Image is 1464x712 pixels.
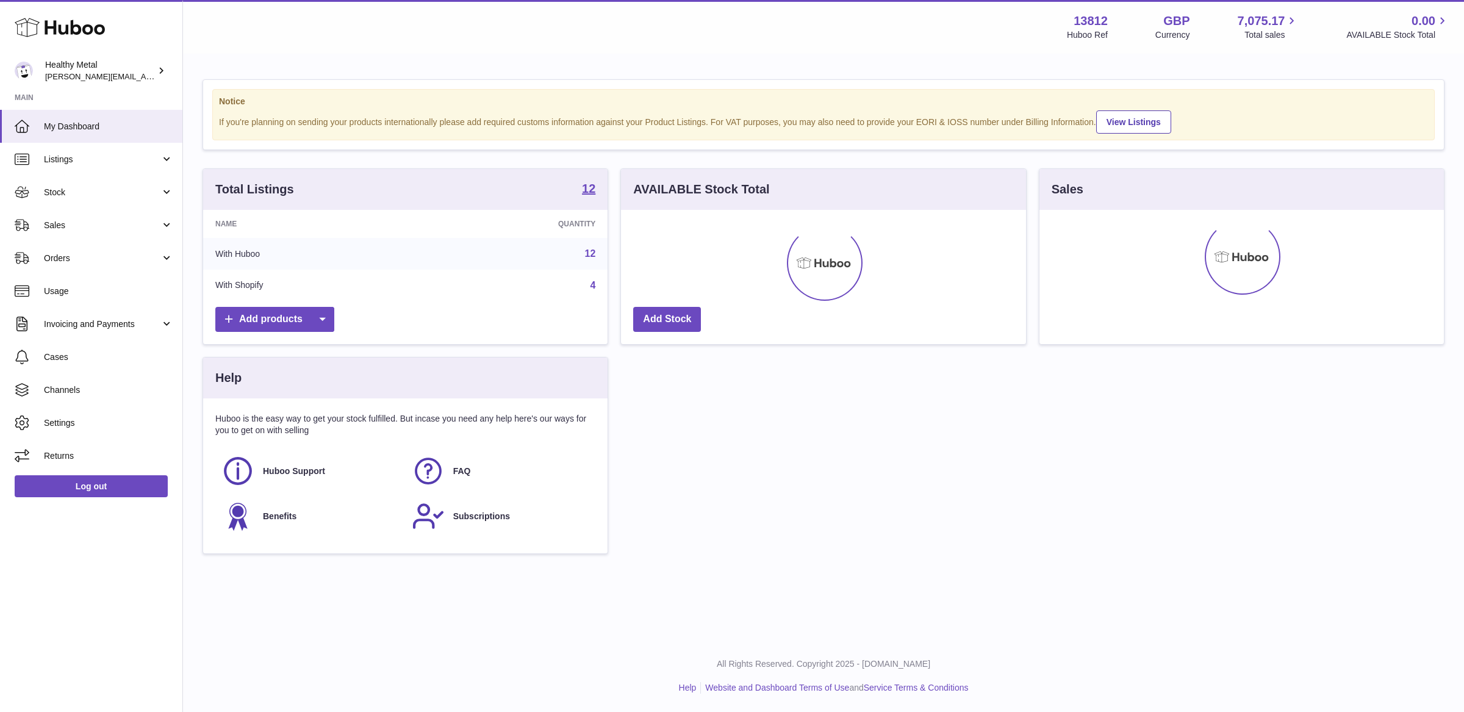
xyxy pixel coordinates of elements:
[44,286,173,297] span: Usage
[1155,29,1190,41] div: Currency
[15,62,33,80] img: jose@healthy-metal.com
[701,682,968,694] li: and
[585,248,596,259] a: 12
[453,466,471,477] span: FAQ
[203,210,422,238] th: Name
[1067,29,1108,41] div: Huboo Ref
[1052,181,1083,198] h3: Sales
[1346,13,1449,41] a: 0.00 AVAILABLE Stock Total
[1238,13,1285,29] span: 7,075.17
[44,450,173,462] span: Returns
[193,658,1454,670] p: All Rights Reserved. Copyright 2025 - [DOMAIN_NAME]
[1244,29,1299,41] span: Total sales
[219,109,1428,134] div: If you're planning on sending your products internationally please add required customs informati...
[15,475,168,497] a: Log out
[44,187,160,198] span: Stock
[45,71,245,81] span: [PERSON_NAME][EMAIL_ADDRESS][DOMAIN_NAME]
[705,683,849,692] a: Website and Dashboard Terms of Use
[44,154,160,165] span: Listings
[221,455,400,487] a: Huboo Support
[263,511,296,522] span: Benefits
[633,307,701,332] a: Add Stock
[215,413,595,436] p: Huboo is the easy way to get your stock fulfilled. But incase you need any help here's our ways f...
[864,683,969,692] a: Service Terms & Conditions
[582,182,595,195] strong: 12
[422,210,608,238] th: Quantity
[590,280,595,290] a: 4
[44,417,173,429] span: Settings
[221,500,400,533] a: Benefits
[1412,13,1435,29] span: 0.00
[1346,29,1449,41] span: AVAILABLE Stock Total
[215,181,294,198] h3: Total Listings
[215,307,334,332] a: Add products
[45,59,155,82] div: Healthy Metal
[1096,110,1171,134] a: View Listings
[412,500,590,533] a: Subscriptions
[44,220,160,231] span: Sales
[203,270,422,301] td: With Shopify
[203,238,422,270] td: With Huboo
[44,121,173,132] span: My Dashboard
[1074,13,1108,29] strong: 13812
[1238,13,1299,41] a: 7,075.17 Total sales
[412,455,590,487] a: FAQ
[219,96,1428,107] strong: Notice
[44,351,173,363] span: Cases
[679,683,697,692] a: Help
[44,253,160,264] span: Orders
[44,318,160,330] span: Invoicing and Payments
[453,511,510,522] span: Subscriptions
[44,384,173,396] span: Channels
[215,370,242,386] h3: Help
[633,181,769,198] h3: AVAILABLE Stock Total
[263,466,325,477] span: Huboo Support
[1163,13,1189,29] strong: GBP
[582,182,595,197] a: 12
